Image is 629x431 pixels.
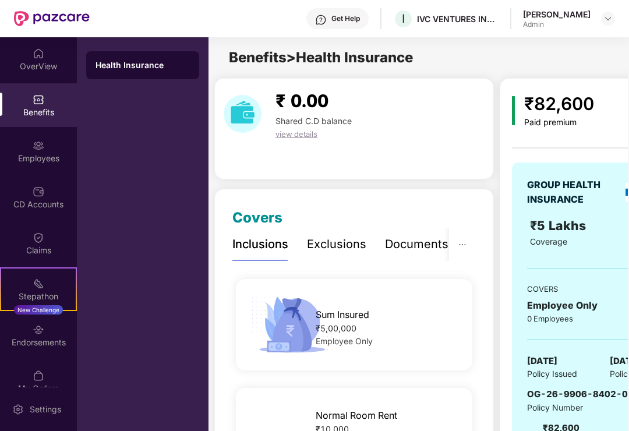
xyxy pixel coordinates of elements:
div: GROUP HEALTH INSURANCE [527,178,621,207]
span: Employee Only [316,336,373,346]
div: ₹5,00,000 [316,322,461,335]
img: New Pazcare Logo [14,11,90,26]
span: Policy Number [527,402,583,412]
span: Covers [232,209,282,226]
img: download [224,95,262,133]
div: Exclusions [307,235,366,253]
img: icon [248,294,337,356]
img: svg+xml;base64,PHN2ZyBpZD0iSG9tZSIgeG1sbnM9Imh0dHA6Ly93d3cudzMub3JnLzIwMDAvc3ZnIiB3aWR0aD0iMjAiIG... [33,48,44,59]
img: svg+xml;base64,PHN2ZyBpZD0iQmVuZWZpdHMiIHhtbG5zPSJodHRwOi8vd3d3LnczLm9yZy8yMDAwL3N2ZyIgd2lkdGg9Ij... [33,94,44,105]
div: [PERSON_NAME] [523,9,591,20]
span: ellipsis [458,241,467,249]
div: Settings [26,404,65,415]
img: svg+xml;base64,PHN2ZyBpZD0iU2V0dGluZy0yMHgyMCIgeG1sbnM9Imh0dHA6Ly93d3cudzMub3JnLzIwMDAvc3ZnIiB3aW... [12,404,24,415]
span: Shared C.D balance [275,116,352,126]
img: svg+xml;base64,PHN2ZyBpZD0iRW1wbG95ZWVzIiB4bWxucz0iaHR0cDovL3d3dy53My5vcmcvMjAwMC9zdmciIHdpZHRoPS... [33,140,44,151]
img: svg+xml;base64,PHN2ZyBpZD0iQ2xhaW0iIHhtbG5zPSJodHRwOi8vd3d3LnczLm9yZy8yMDAwL3N2ZyIgd2lkdGg9IjIwIi... [33,232,44,243]
div: IVC VENTURES INTERNATIONAL INNOVATION PRIVATE LIMITED [417,13,499,24]
div: New Challenge [14,305,63,315]
span: ₹5 Lakhs [530,218,589,233]
span: Coverage [530,236,567,246]
img: svg+xml;base64,PHN2ZyBpZD0iRHJvcGRvd24tMzJ4MzIiIHhtbG5zPSJodHRwOi8vd3d3LnczLm9yZy8yMDAwL3N2ZyIgd2... [603,14,613,23]
div: Documents [385,235,448,253]
span: [DATE] [527,354,557,368]
button: ellipsis [449,228,476,260]
img: svg+xml;base64,PHN2ZyB4bWxucz0iaHR0cDovL3d3dy53My5vcmcvMjAwMC9zdmciIHdpZHRoPSIyMSIgaGVpZ2h0PSIyMC... [33,278,44,289]
span: Normal Room Rent [316,408,397,423]
span: Sum Insured [316,308,369,322]
img: icon [512,96,515,125]
span: I [402,12,405,26]
div: Get Help [331,14,360,23]
img: svg+xml;base64,PHN2ZyBpZD0iTXlfT3JkZXJzIiBkYXRhLW5hbWU9Ik15IE9yZGVycyIgeG1sbnM9Imh0dHA6Ly93d3cudz... [33,370,44,381]
div: Health Insurance [96,59,190,71]
div: Paid premium [524,118,594,128]
div: ₹82,600 [524,90,594,118]
div: Stepathon [1,291,76,302]
span: ₹ 0.00 [275,90,328,111]
img: svg+xml;base64,PHN2ZyBpZD0iQ0RfQWNjb3VudHMiIGRhdGEtbmFtZT0iQ0QgQWNjb3VudHMiIHhtbG5zPSJodHRwOi8vd3... [33,186,44,197]
span: Benefits > Health Insurance [229,49,413,66]
img: svg+xml;base64,PHN2ZyBpZD0iSGVscC0zMngzMiIgeG1sbnM9Imh0dHA6Ly93d3cudzMub3JnLzIwMDAvc3ZnIiB3aWR0aD... [315,14,327,26]
span: Policy Issued [527,368,577,380]
div: Inclusions [232,235,288,253]
img: svg+xml;base64,PHN2ZyBpZD0iRW5kb3JzZW1lbnRzIiB4bWxucz0iaHR0cDovL3d3dy53My5vcmcvMjAwMC9zdmciIHdpZH... [33,324,44,335]
div: Admin [523,20,591,29]
span: view details [275,129,317,139]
